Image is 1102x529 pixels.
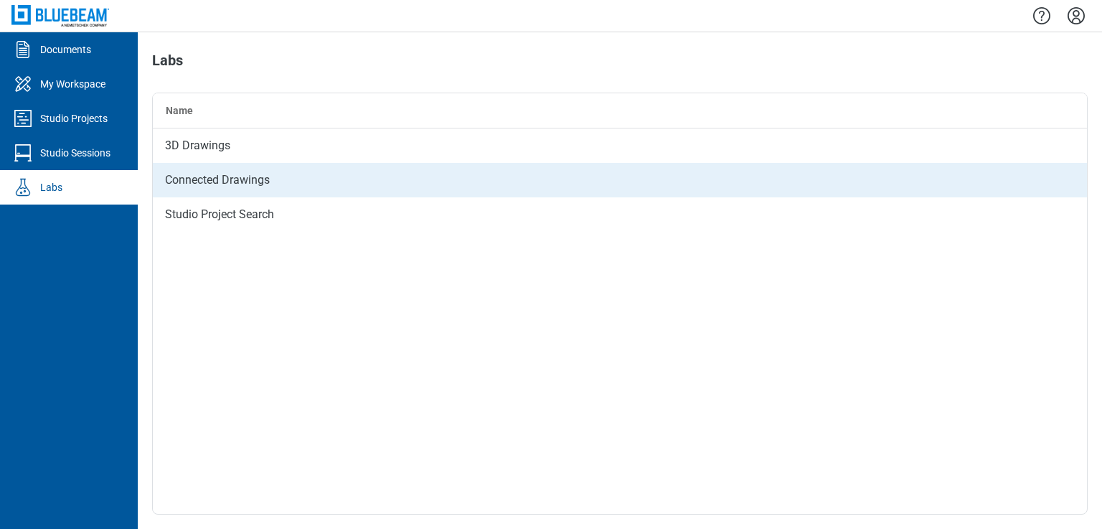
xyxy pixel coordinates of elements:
[40,146,110,160] div: Studio Sessions
[153,163,1087,197] div: Connected Drawings
[40,42,91,57] div: Documents
[40,111,108,126] div: Studio Projects
[1065,4,1088,28] button: Settings
[152,52,183,75] h1: Labs
[11,38,34,61] svg: Documents
[11,72,34,95] svg: My Workspace
[166,105,193,116] span: Name
[11,107,34,130] svg: Studio Projects
[11,176,34,199] svg: Labs
[40,77,105,91] div: My Workspace
[11,141,34,164] svg: Studio Sessions
[40,180,62,195] div: Labs
[11,5,109,26] img: Bluebeam, Inc.
[153,197,1087,232] div: Studio Project Search
[153,128,1087,163] div: 3D Drawings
